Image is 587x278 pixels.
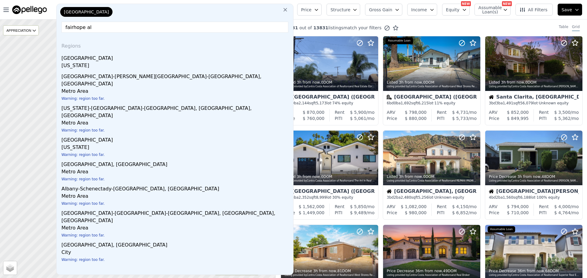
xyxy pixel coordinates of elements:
span: $ 5,733 [452,116,468,121]
input: Enter another location [61,22,288,33]
div: 4 bd 2 ba sqft lot · 100% equity [489,195,579,200]
div: NEW [461,1,471,6]
span: $ 5,900 [350,110,366,115]
div: Metro Area [61,193,291,201]
span: $ 5,362 [554,116,570,121]
div: Listed , 0 DOM [285,80,375,85]
div: Listed , 0 DOM [387,80,477,85]
div: 6 bd 0 ba sqft lot · 11% equity [387,101,477,106]
div: /mo [445,210,477,216]
div: 4 bd 0 ba sqft lot · 74% equity [285,101,375,106]
div: [GEOGRAPHIC_DATA]-[PERSON_NAME][GEOGRAPHIC_DATA]-[GEOGRAPHIC_DATA], [GEOGRAPHIC_DATA] [61,70,291,88]
div: Regions [59,38,291,52]
div: Rent [539,204,549,210]
span: $ 1,082,000 [401,204,427,209]
div: Listing provided by Contra Costa Association of Realtors and Real Broker [387,273,477,277]
span: $ 849,995 [507,116,529,121]
div: [GEOGRAPHIC_DATA], [GEOGRAPHIC_DATA] [61,239,291,249]
span: $ 794,000 [507,204,529,209]
div: /mo [345,109,375,115]
a: Listed 3h from now,0DOMListing provided byContra Costa Association of Realtorsand RE/MAX PREMIER/... [383,130,480,220]
div: [GEOGRAPHIC_DATA] [61,134,291,144]
div: PITI [437,115,445,121]
span: Price [301,7,312,13]
span: Structure [330,7,350,13]
span: 2,144 [299,101,309,105]
div: [US_STATE] [61,144,291,152]
img: House [387,189,392,194]
span: match your filters [343,25,382,31]
a: Price Decrease 3h from now,48DOMListing provided byContra Costa Association of Realtorsand [PERSO... [485,130,582,220]
div: PITI [335,115,342,121]
div: /mo [447,204,477,210]
div: Rent [335,204,345,210]
time: 2025-09-15 18:09 [399,175,422,179]
div: /mo [342,115,375,121]
img: House [489,189,494,194]
div: [GEOGRAPHIC_DATA]-[GEOGRAPHIC_DATA]-[GEOGRAPHIC_DATA], [GEOGRAPHIC_DATA], [GEOGRAPHIC_DATA] [61,207,291,224]
div: Listing provided by Contra Costa Association of Realtors and West Shores Realty, Inc. [285,273,375,277]
span: [GEOGRAPHIC_DATA] [64,9,109,15]
div: /mo [445,115,477,121]
button: Save [558,4,582,16]
span: Income [411,7,427,13]
div: Price [489,115,499,121]
div: Listing provided by Contra Costa Association of Realtors and [PERSON_NAME] Realty-[GEOGRAPHIC_DATA] [489,179,579,183]
span: 2,352 [299,195,309,200]
span: 6,188 [520,195,530,200]
span: 1,560 [503,195,513,200]
span: $ 1,562,000 [299,204,325,209]
div: out of listings [276,25,399,31]
span: 6,215 [418,101,428,105]
div: Metro Area [61,168,291,177]
time: 2025-09-15 17:35 [313,269,336,273]
div: Warning: region too far. [61,201,291,207]
div: ARV [489,204,497,210]
div: Rent [539,109,549,115]
div: Warning: region too far. [61,96,291,102]
div: /mo [547,210,579,216]
span: All Filters [519,7,548,13]
div: 5 bd 3 ba sqft lot · 30% equity [285,195,375,200]
div: ARV [489,109,497,115]
div: [GEOGRAPHIC_DATA], [GEOGRAPHIC_DATA] [61,158,291,168]
div: Listing provided by Contra Costa Association of Realtors and The Art In Real Estate [285,179,375,183]
div: /mo [447,109,477,115]
time: 2025-09-15 18:09 [399,80,422,85]
div: PITI [539,115,547,121]
span: 5,256 [418,195,428,200]
span: $ 5,061 [350,116,366,121]
div: Rent [437,204,447,210]
div: PITI [539,210,547,216]
div: /mo [547,115,579,121]
div: [GEOGRAPHIC_DATA] [61,52,291,62]
div: Metro Area [61,119,291,128]
button: Gross Gain [365,4,402,16]
div: Metro Area [61,88,291,96]
div: Price [387,115,397,121]
div: Rent [437,109,447,115]
div: Price Decrease , 68 DOM [489,269,579,273]
img: Pellego [12,5,47,14]
div: Assumable Loan [386,38,413,44]
span: $ 4,000 [554,204,570,209]
span: 1,491 [503,101,513,105]
div: Listed , 0 DOM [387,174,477,179]
time: 2025-09-15 15:26 [517,269,544,273]
span: $ 980,000 [405,210,426,215]
div: Price Decrease , 49 DOM [387,269,477,273]
div: [GEOGRAPHIC_DATA] ([GEOGRAPHIC_DATA]) [285,189,375,195]
div: PITI [437,210,445,216]
span: $ 4,764 [554,210,570,215]
div: Warning: region too far. [61,177,291,183]
div: Table [559,24,568,31]
div: Listing provided by Contra Costa Association of Realtors and RE/MAX PREMIER/ARCADIA [387,179,477,183]
time: 2025-09-15 18:09 [501,80,524,85]
div: 3 bd 3 ba sqft lot · Unknown equity [489,101,579,106]
span: $ 4,150 [452,204,468,209]
div: [GEOGRAPHIC_DATA] ([GEOGRAPHIC_DATA]) [387,95,477,101]
span: $ 6,852 [452,210,468,215]
div: [GEOGRAPHIC_DATA], [GEOGRAPHIC_DATA] [387,189,477,195]
div: /mo [549,109,579,115]
div: /mo [342,210,375,216]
